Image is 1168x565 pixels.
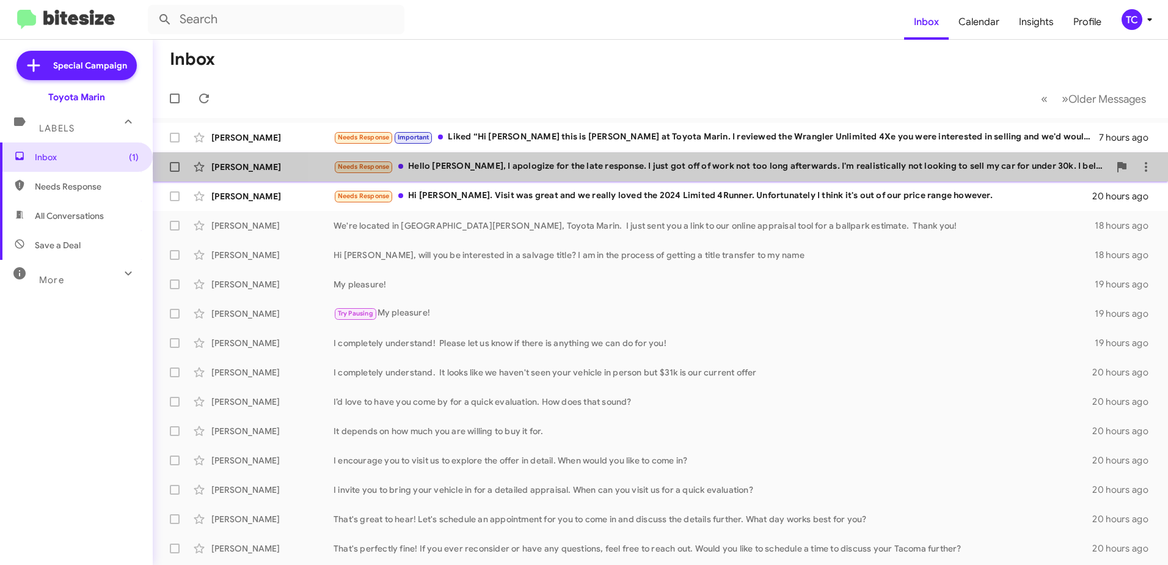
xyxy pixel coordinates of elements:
div: My pleasure! [334,306,1095,320]
span: More [39,275,64,286]
div: [PERSON_NAME] [211,484,334,496]
a: Inbox [904,4,949,40]
div: [PERSON_NAME] [211,249,334,261]
span: Needs Response [338,163,390,171]
button: Next [1054,86,1153,111]
div: I invite you to bring your vehicle in for a detailed appraisal. When can you visit us for a quick... [334,484,1092,496]
span: Important [398,133,429,141]
div: We're located in [GEOGRAPHIC_DATA][PERSON_NAME], Toyota Marin. I just sent you a link to our onli... [334,220,1095,232]
div: Liked “Hi [PERSON_NAME] this is [PERSON_NAME] at Toyota Marin. I reviewed the Wrangler Unlimited ... [334,130,1099,144]
span: Labels [39,123,75,134]
span: Needs Response [338,192,390,200]
span: Save a Deal [35,239,81,251]
a: Insights [1009,4,1064,40]
div: [PERSON_NAME] [211,513,334,525]
div: [PERSON_NAME] [211,161,334,173]
div: TC [1122,9,1142,30]
div: [PERSON_NAME] [211,425,334,437]
span: Older Messages [1068,92,1146,106]
div: 19 hours ago [1095,278,1158,290]
div: [PERSON_NAME] [211,220,334,232]
div: Hello [PERSON_NAME], I apologize for the late response. I just got off of work not too long after... [334,160,1109,174]
span: All Conversations [35,210,104,222]
div: Hi [PERSON_NAME], will you be interested in a salvage title? I am in the process of getting a tit... [334,249,1095,261]
div: 18 hours ago [1095,249,1158,261]
h1: Inbox [170,50,215,69]
div: [PERSON_NAME] [211,337,334,349]
button: Previous [1034,86,1055,111]
div: 18 hours ago [1095,220,1158,232]
a: Profile [1064,4,1111,40]
div: [PERSON_NAME] [211,454,334,467]
div: I’d love to have you come by for a quick evaluation. How does that sound? [334,396,1092,408]
input: Search [148,5,404,34]
div: [PERSON_NAME] [211,308,334,320]
div: 20 hours ago [1092,454,1158,467]
span: (1) [129,151,139,163]
div: [PERSON_NAME] [211,366,334,379]
span: Try Pausing [338,309,373,317]
div: It depends on how much you are willing to buy it for. [334,425,1092,437]
div: [PERSON_NAME] [211,396,334,408]
div: [PERSON_NAME] [211,131,334,144]
div: 20 hours ago [1092,484,1158,496]
a: Calendar [949,4,1009,40]
div: Hi [PERSON_NAME]. Visit was great and we really loved the 2024 Limited 4Runner. Unfortunately I t... [334,189,1092,203]
span: Special Campaign [53,59,127,72]
div: I encourage you to visit us to explore the offer in detail. When would you like to come in? [334,454,1092,467]
div: 20 hours ago [1092,513,1158,525]
div: 7 hours ago [1099,131,1158,144]
div: [PERSON_NAME] [211,278,334,290]
nav: Page navigation example [1034,86,1153,111]
span: » [1062,91,1068,106]
div: [PERSON_NAME] [211,190,334,202]
div: I completely understand. It looks like we haven't seen your vehicle in person but $31k is our cur... [334,366,1092,379]
div: 20 hours ago [1092,542,1158,555]
div: I completely understand! Please let us know if there is anything we can do for you! [334,337,1095,349]
div: That's perfectly fine! If you ever reconsider or have any questions, feel free to reach out. Woul... [334,542,1092,555]
button: TC [1111,9,1155,30]
span: « [1041,91,1048,106]
div: 20 hours ago [1092,425,1158,437]
div: 20 hours ago [1092,190,1158,202]
div: 20 hours ago [1092,366,1158,379]
div: That's great to hear! Let's schedule an appointment for you to come in and discuss the details fu... [334,513,1092,525]
div: 19 hours ago [1095,337,1158,349]
div: [PERSON_NAME] [211,542,334,555]
div: Toyota Marin [48,91,105,103]
div: 19 hours ago [1095,308,1158,320]
div: My pleasure! [334,278,1095,290]
span: Needs Response [338,133,390,141]
span: Needs Response [35,180,139,193]
div: 20 hours ago [1092,396,1158,408]
span: Inbox [35,151,139,163]
a: Special Campaign [16,51,137,80]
